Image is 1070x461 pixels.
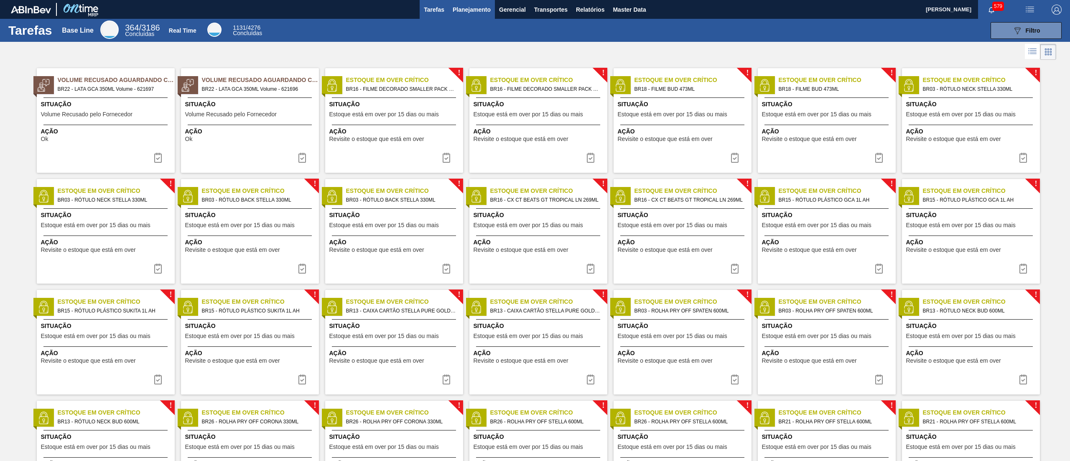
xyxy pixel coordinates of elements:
[292,149,312,166] div: Completar tarefa: 30028002
[37,190,50,202] img: status
[233,24,246,31] span: 1131
[37,79,50,92] img: status
[906,111,1016,118] span: Estoque está em over por 15 dias ou mais
[470,79,482,92] img: status
[41,100,173,109] span: Situação
[490,306,601,315] span: BR13 - CAIXA CARTÃO STELLA PURE GOLD 269ML
[869,149,889,166] button: icon-task complete
[185,444,295,450] span: Estoque está em over por 15 dias ou mais
[1052,5,1062,15] img: Logout
[441,264,451,274] img: icon-task complete
[292,260,312,277] div: Completar tarefa: 30025859
[202,76,319,85] span: Volume Recusado Aguardando Ciência
[902,301,915,313] img: status
[185,333,295,339] span: Estoque está em over por 15 dias ou mais
[618,358,713,364] span: Revisite o estoque que está em over
[762,444,871,450] span: Estoque está em over por 15 dias ou mais
[329,358,424,364] span: Revisite o estoque que está em over
[292,260,312,277] button: icon-task complete
[62,27,94,34] div: Base Line
[474,222,583,228] span: Estoque está em over por 15 dias ou mais
[869,149,889,166] div: Completar tarefa: 30025857
[906,333,1016,339] span: Estoque está em over por 15 dias ou mais
[576,5,604,15] span: Relatórios
[490,187,607,195] span: Estoque em Over Crítico
[100,20,119,39] div: Base Line
[297,153,307,163] img: icon-task-complete
[613,5,646,15] span: Master Data
[148,260,168,277] button: icon-task complete
[41,349,173,358] span: Ação
[634,85,745,94] span: BR18 - FILME BUD 473ML
[618,222,727,228] span: Estoque está em over por 15 dias ou mais
[874,153,884,163] img: icon-task complete
[762,111,871,118] span: Estoque está em over por 15 dias ou mais
[292,371,312,388] div: Completar tarefa: 30025862
[869,371,889,388] div: Completar tarefa: 30025864
[346,306,456,315] span: BR13 - CAIXA CARTÃO STELLA PURE GOLD 269ML
[169,181,172,187] span: !
[779,297,896,306] span: Estoque em Over Crítico
[1034,292,1037,298] span: !
[436,149,456,166] div: Completar tarefa: 30025856
[618,247,713,253] span: Revisite o estoque que está em over
[762,100,894,109] span: Situação
[41,444,150,450] span: Estoque está em over por 15 dias ou mais
[474,127,605,136] span: Ação
[297,264,307,274] img: icon-task complete
[458,292,460,298] span: !
[534,5,568,15] span: Transportes
[634,76,752,85] span: Estoque em Over Crítico
[890,181,893,187] span: !
[58,417,168,426] span: BR13 - RÓTULO NECK BUD 600ML
[490,76,607,85] span: Estoque em Over Crítico
[978,4,1005,15] button: Notificações
[618,100,749,109] span: Situação
[436,371,456,388] button: icon-task complete
[906,127,1038,136] span: Ação
[602,70,604,76] span: !
[346,85,456,94] span: BR16 - FILME DECORADO SMALLER PACK 269ML
[474,238,605,247] span: Ação
[207,23,222,37] div: Real Time
[490,85,601,94] span: BR16 - FILME DECORADO SMALLER PACK 269ML
[618,127,749,136] span: Ação
[762,127,894,136] span: Ação
[586,153,596,163] img: icon-task complete
[41,247,136,253] span: Revisite o estoque que está em over
[923,306,1033,315] span: BR13 - RÓTULO NECK BUD 600ML
[346,76,463,85] span: Estoque em Over Crítico
[906,100,1038,109] span: Situação
[41,222,150,228] span: Estoque está em over por 15 dias ou mais
[618,111,727,118] span: Estoque está em over por 15 dias ou mais
[41,358,136,364] span: Revisite o estoque que está em over
[1013,260,1033,277] div: Completar tarefa: 30025861
[581,371,601,388] div: Completar tarefa: 30025863
[923,187,1040,195] span: Estoque em Over Crítico
[779,408,896,417] span: Estoque em Over Crítico
[153,153,163,163] img: icon-task-complete
[618,238,749,247] span: Ação
[906,222,1016,228] span: Estoque está em over por 15 dias ou mais
[470,190,482,202] img: status
[41,333,150,339] span: Estoque está em over por 15 dias ou mais
[313,292,316,298] span: !
[1040,44,1056,60] div: Visão em Cards
[169,292,172,298] span: !
[458,70,460,76] span: !
[41,322,173,330] span: Situação
[474,247,568,253] span: Revisite o estoque que está em over
[474,333,583,339] span: Estoque está em over por 15 dias ou mais
[202,306,312,315] span: BR15 - RÓTULO PLÁSTICO SUKITA 1L AH
[329,100,461,109] span: Situação
[37,301,50,313] img: status
[725,149,745,166] button: icon-task complete
[614,412,627,424] img: status
[730,374,740,384] img: icon-task complete
[730,153,740,163] img: icon-task complete
[1026,27,1040,34] span: Filtro
[185,127,317,136] span: Ação
[37,412,50,424] img: status
[634,417,745,426] span: BR26 - ROLHA PRY OFF STELLA 600ML
[181,301,194,313] img: status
